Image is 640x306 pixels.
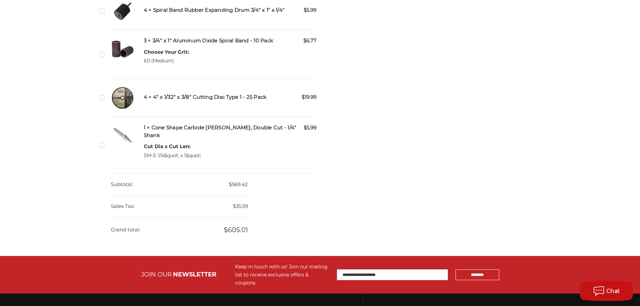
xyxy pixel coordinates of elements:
dt: Cut Dia x Cut Len: [144,143,201,150]
span: $19.99 [302,93,316,101]
h5: 1 × Cone Shape Carbide [PERSON_NAME], Double Cut - 1/4" Shank [144,124,317,139]
dd: $569.42 [111,174,248,196]
dt: Subtotal: [111,174,133,195]
h5: 4 × 4" x 1/32" x 3/8" Cutting Disc Type 1 - 25 Pack [144,93,317,101]
dd: $35.59 [111,195,248,218]
dt: Sales Tax: [111,195,135,217]
span: Chat [606,288,620,294]
img: 3/4" x 1" Spiral Bands AOX [111,37,134,60]
span: $6.77 [303,37,316,45]
h5: 4 × Spiral Band Rubber Expanding Drum 3/4" x 1" x 1/4" [144,6,317,14]
img: Cone Shape Carbide Burr, Double Cut - 1/4" Shank [111,124,134,147]
dt: Choose Your Grit: [144,48,189,56]
button: Chat [580,281,633,301]
div: Keep in touch with us! Join our mailing list to receive exclusive offers & coupons. [235,263,330,287]
span: JOIN OUR [141,271,172,278]
dd: $605.01 [111,218,248,242]
img: 4" x 1/32" x 3/8" Cutting Disc [111,86,134,110]
dt: Grand total: [111,219,140,241]
span: $5.99 [304,124,316,132]
dd: 60 (Medium) [144,57,189,64]
span: $5.99 [304,6,316,14]
h5: 3 × 3/4" x 1" Aluminum Oxide Spiral Band - 10 Pack [144,37,317,45]
dd: SM-3: 1/4&quot; x 1&quot; [144,152,201,159]
span: NEWSLETTER [173,271,216,278]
